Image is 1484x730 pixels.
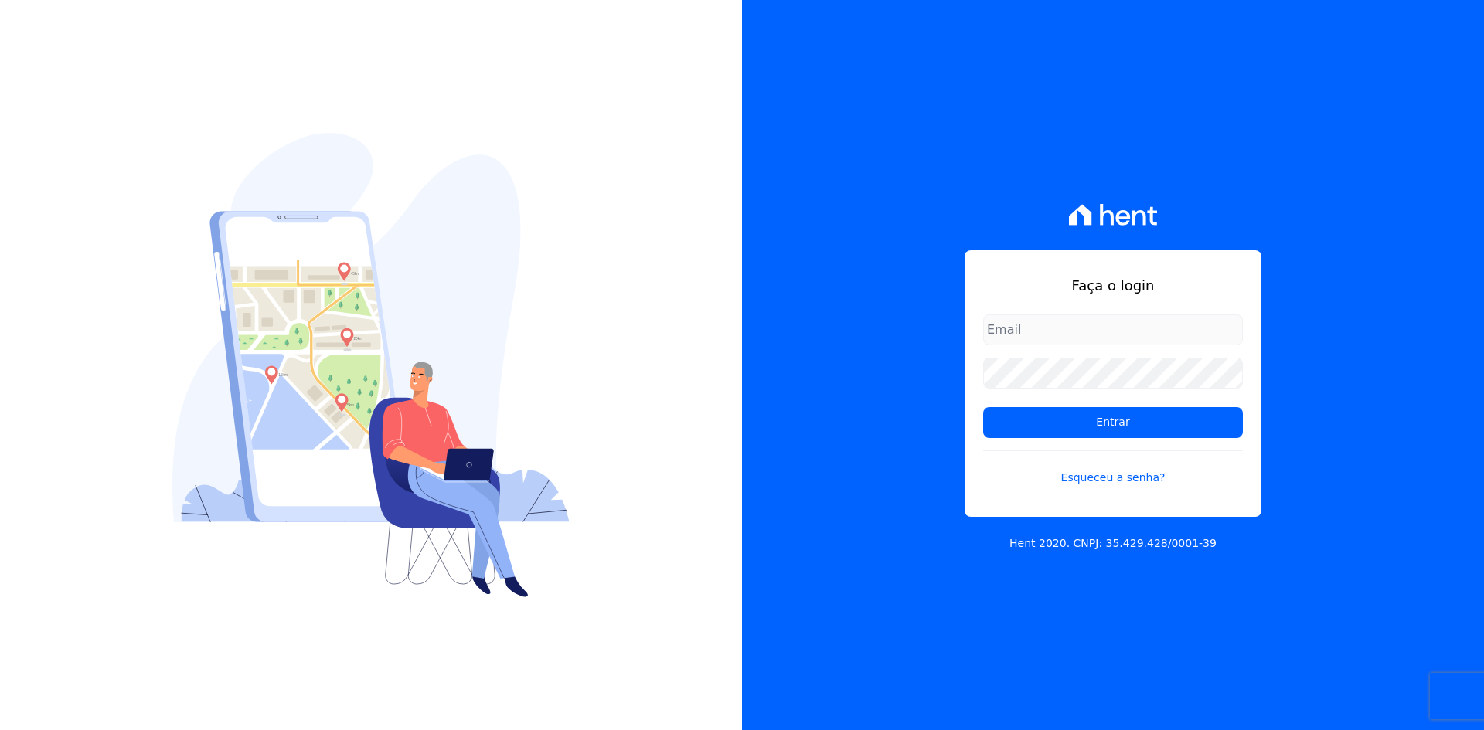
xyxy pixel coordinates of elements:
input: Entrar [983,407,1243,438]
input: Email [983,314,1243,345]
h1: Faça o login [983,275,1243,296]
p: Hent 2020. CNPJ: 35.429.428/0001-39 [1009,535,1217,552]
img: Login [172,133,570,597]
a: Esqueceu a senha? [983,450,1243,486]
